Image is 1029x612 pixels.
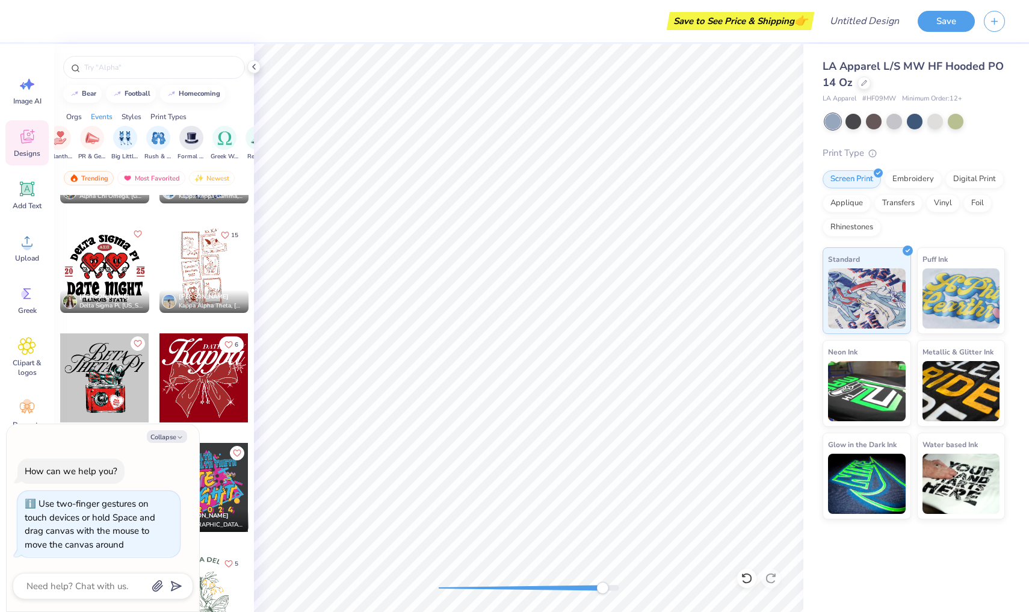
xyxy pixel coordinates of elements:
[144,126,172,161] button: filter button
[230,446,244,460] button: Like
[219,336,244,353] button: Like
[45,126,73,161] button: filter button
[922,268,1000,329] img: Puff Ink
[918,11,975,32] button: Save
[246,126,270,161] div: filter for Retreat
[218,131,232,145] img: Greek Week Image
[596,582,608,594] div: Accessibility label
[823,94,856,104] span: LA Apparel
[82,90,96,97] div: bear
[63,85,102,103] button: bear
[178,126,205,161] div: filter for Formal & Semi
[117,171,185,185] div: Most Favorited
[18,306,37,315] span: Greek
[963,194,992,212] div: Foil
[64,171,114,185] div: Trending
[7,358,47,377] span: Clipart & logos
[167,90,176,97] img: trend_line.gif
[111,152,139,161] span: Big Little Reveal
[922,345,993,358] span: Metallic & Glitter Ink
[25,465,117,477] div: How can we help you?
[211,152,238,161] span: Greek Week
[15,253,39,263] span: Upload
[25,498,155,551] div: Use two-finger gestures on touch devices or hold Space and drag canvas with the mouse to move the...
[131,227,145,241] button: Like
[670,12,811,30] div: Save to See Price & Shipping
[13,420,42,430] span: Decorate
[45,152,73,161] span: Philanthropy
[144,152,172,161] span: Rush & Bid
[69,174,79,182] img: trending.gif
[45,126,73,161] div: filter for Philanthropy
[211,126,238,161] div: filter for Greek Week
[131,336,145,351] button: Like
[119,131,132,145] img: Big Little Reveal Image
[246,126,270,161] button: filter button
[179,301,244,311] span: Kappa Alpha Theta, [GEOGRAPHIC_DATA][US_STATE]
[862,94,896,104] span: # HF09MW
[247,152,268,161] span: Retreat
[111,126,139,161] div: filter for Big Little Reveal
[178,126,205,161] button: filter button
[152,131,165,145] img: Rush & Bid Image
[219,555,244,572] button: Like
[823,170,881,188] div: Screen Print
[194,174,204,182] img: newest.gif
[52,131,66,145] img: Philanthropy Image
[13,96,42,106] span: Image AI
[926,194,960,212] div: Vinyl
[945,170,1004,188] div: Digital Print
[147,430,187,443] button: Collapse
[144,126,172,161] div: filter for Rush & Bid
[78,126,106,161] button: filter button
[189,171,235,185] div: Newest
[828,345,857,358] span: Neon Ink
[235,561,238,567] span: 5
[828,361,906,421] img: Neon Ink
[123,174,132,182] img: most_fav.gif
[160,85,226,103] button: homecoming
[79,292,129,301] span: [PERSON_NAME]
[13,201,42,211] span: Add Text
[179,521,244,530] span: [GEOGRAPHIC_DATA], [GEOGRAPHIC_DATA][US_STATE]
[122,111,141,122] div: Styles
[178,152,205,161] span: Formal & Semi
[78,152,106,161] span: PR & General
[828,454,906,514] img: Glow in the Dark Ink
[179,192,244,201] span: Kappa Kappa Gamma, [GEOGRAPHIC_DATA][US_STATE]
[125,90,150,97] div: football
[820,9,909,33] input: Untitled Design
[235,342,238,348] span: 6
[823,59,1004,90] span: LA Apparel L/S MW HF Hooded PO 14 Oz
[111,126,139,161] button: filter button
[794,13,808,28] span: 👉
[823,218,881,236] div: Rhinestones
[70,90,79,97] img: trend_line.gif
[823,194,871,212] div: Applique
[251,131,265,145] img: Retreat Image
[85,131,99,145] img: PR & General Image
[185,131,199,145] img: Formal & Semi Image
[106,85,156,103] button: football
[922,438,978,451] span: Water based Ink
[179,292,229,301] span: [PERSON_NAME]
[885,170,942,188] div: Embroidery
[79,192,144,201] span: Alpha Chi Omega, [GEOGRAPHIC_DATA]
[83,61,237,73] input: Try "Alpha"
[91,111,113,122] div: Events
[922,253,948,265] span: Puff Ink
[78,126,106,161] div: filter for PR & General
[828,268,906,329] img: Standard
[150,111,187,122] div: Print Types
[231,232,238,238] span: 15
[902,94,962,104] span: Minimum Order: 12 +
[179,512,229,520] span: [PERSON_NAME]
[179,90,220,97] div: homecoming
[79,301,144,311] span: Delta Sigma Pi, [US_STATE][GEOGRAPHIC_DATA]
[211,126,238,161] button: filter button
[922,454,1000,514] img: Water based Ink
[823,146,1005,160] div: Print Type
[828,253,860,265] span: Standard
[828,438,897,451] span: Glow in the Dark Ink
[874,194,922,212] div: Transfers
